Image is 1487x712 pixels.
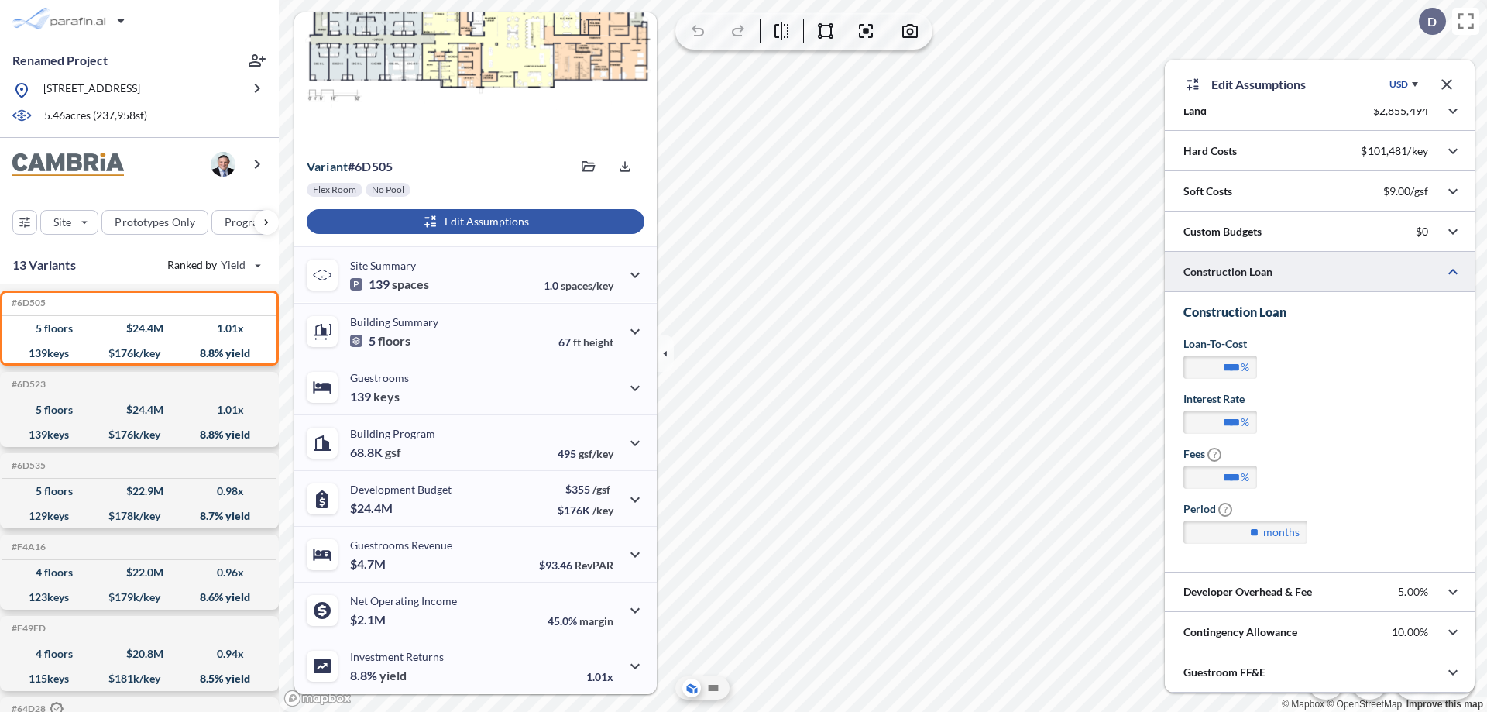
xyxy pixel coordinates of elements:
h5: Click to copy the code [9,379,46,390]
p: Investment Returns [350,650,444,663]
p: Building Program [350,427,435,440]
span: ft [573,335,581,349]
p: $9.00/gsf [1383,184,1428,198]
p: 1.01x [586,670,613,683]
p: $2,855,494 [1373,104,1428,118]
label: Period [1183,501,1232,517]
span: spaces/key [561,279,613,292]
p: $4.7M [350,556,388,572]
span: /key [592,504,613,517]
span: keys [373,389,400,404]
label: % [1241,359,1249,375]
p: 67 [558,335,613,349]
span: margin [579,614,613,628]
p: $176K [558,504,613,517]
p: 68.8K [350,445,401,460]
p: Flex Room [313,184,356,196]
p: Guestrooms [350,371,409,384]
label: Fees [1183,446,1221,462]
p: Site Summary [350,259,416,272]
h5: Click to copy the code [9,298,46,308]
p: Guestroom FF&E [1183,665,1265,680]
p: # 6d505 [307,159,393,174]
span: ? [1207,448,1221,462]
span: height [583,335,613,349]
p: 139 [350,277,429,292]
p: [STREET_ADDRESS] [43,81,140,100]
p: $2.1M [350,612,388,628]
p: No Pool [372,184,404,196]
p: $0 [1416,225,1428,239]
p: 5.00% [1398,585,1428,599]
button: Edit Assumptions [307,209,644,234]
div: USD [1389,78,1408,91]
p: Developer Overhead & Fee [1183,584,1312,600]
button: Site Plan [704,679,723,697]
p: 13 Variants [12,256,76,274]
h5: Click to copy the code [9,542,46,552]
a: Mapbox [1282,699,1324,710]
img: user logo [211,152,235,177]
button: Ranked by Yield [155,253,271,277]
p: Soft Costs [1183,184,1232,199]
label: Interest Rate [1183,391,1245,407]
label: % [1241,414,1249,430]
p: $93.46 [539,559,613,572]
a: Mapbox homepage [283,690,352,707]
button: Site [40,210,98,235]
p: 5 [350,333,410,349]
p: Contingency Allowance [1183,624,1297,640]
p: 8.8% [350,668,407,683]
p: Land [1183,103,1207,119]
p: $24.4M [350,500,395,516]
label: Loan-to-Cost [1183,336,1247,352]
p: 1.0 [544,279,613,292]
h3: Construction Loan [1183,304,1456,320]
p: Edit Assumptions [1211,75,1306,94]
span: Variant [307,159,348,174]
span: Yield [221,257,246,273]
h5: Click to copy the code [9,460,46,471]
p: 5.46 acres ( 237,958 sf) [44,108,147,125]
p: $355 [558,483,613,496]
span: gsf [385,445,401,460]
span: yield [379,668,407,683]
span: /gsf [592,483,610,496]
button: Prototypes Only [101,210,208,235]
span: RevPAR [575,559,613,572]
p: D [1427,15,1437,29]
p: 495 [558,447,613,460]
span: floors [378,333,410,349]
p: Custom Budgets [1183,224,1262,239]
span: spaces [392,277,429,292]
p: 139 [350,389,400,404]
h5: Click to copy the code [9,623,46,634]
p: Building Summary [350,315,438,328]
button: Program [211,210,295,235]
p: 45.0% [548,614,613,628]
span: gsf/key [579,447,613,460]
p: Development Budget [350,483,452,496]
p: Renamed Project [12,52,108,69]
p: Prototypes Only [115,215,195,230]
p: Net Operating Income [350,594,457,607]
p: 10.00% [1392,625,1428,639]
label: % [1241,470,1249,485]
img: BrandImage [12,153,124,177]
a: Improve this map [1406,699,1483,710]
a: OpenStreetMap [1327,699,1402,710]
button: Aerial View [682,679,701,697]
p: Program [225,215,268,230]
label: months [1263,525,1300,540]
p: $101,481/key [1361,144,1428,158]
p: Hard Costs [1183,143,1237,159]
p: Guestrooms Revenue [350,538,452,552]
p: Site [53,215,71,230]
span: ? [1218,503,1232,517]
